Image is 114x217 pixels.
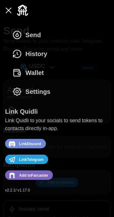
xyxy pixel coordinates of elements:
[19,156,43,164] span: Link Telegram
[5,170,53,180] button: Add to #7c65c1
[5,44,58,63] button: History
[25,64,44,82] span: Wallet
[5,63,54,82] button: Wallet
[25,83,50,101] span: Settings
[5,107,38,116] h1: Link Quidli
[25,45,47,63] span: History
[19,171,48,180] span: Add to Farcaster
[17,5,28,16] img: Quidli
[5,139,46,148] button: Link Discord account
[5,155,48,164] button: Link Telegram account
[19,140,41,148] span: Link Discord
[25,26,41,44] span: Send
[5,117,109,133] p: Link Quidli to your socials to send tokens to contacts directly in-app.
[5,188,109,193] p: v 2.2.1 / v 1.17.0
[5,26,51,44] button: Send
[5,82,61,101] button: Settings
